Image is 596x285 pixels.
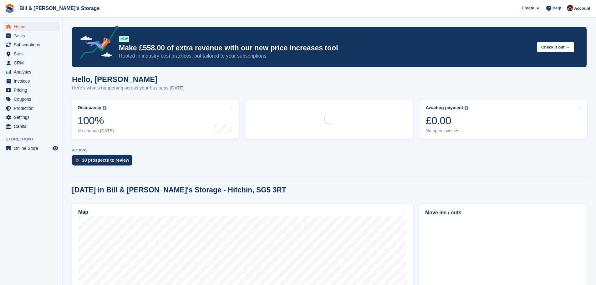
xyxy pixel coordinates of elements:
[72,84,185,92] p: Here's what's happening across your business [DATE]
[426,114,469,127] div: £0.00
[3,22,59,31] a: menu
[52,145,59,152] a: Preview store
[465,106,468,110] img: icon-info-grey-7440780725fd019a000dd9b08b2336e03edf1995a4989e88bcd33f0948082b44.svg
[75,25,119,61] img: price-adjustments-announcement-icon-8257ccfd72463d97f412b2fc003d46551f7dbcb40ab6d574587a9cd5c0d94...
[3,31,59,40] a: menu
[3,49,59,58] a: menu
[3,77,59,85] a: menu
[420,99,587,139] a: Awaiting payment £0.00 No open invoices
[425,209,581,216] h2: Move ins / outs
[3,104,59,113] a: menu
[14,49,51,58] span: Sites
[5,4,14,13] img: stora-icon-8386f47178a22dfd0bd8f6a31ec36ba5ce8667c1dd55bd0f319d3a0aa187defe.svg
[76,158,79,162] img: prospect-51fa495bee0391a8d652442698ab0144808aea92771e9ea1ae160a38d050c398.svg
[72,148,587,152] p: ACTIONS
[537,42,574,52] button: Check it out →
[6,136,62,142] span: Storefront
[14,95,51,104] span: Coupons
[17,3,102,13] a: Bill & [PERSON_NAME]'s Storage
[574,5,590,12] span: Account
[3,95,59,104] a: menu
[426,128,469,134] div: No open invoices
[14,40,51,49] span: Subscriptions
[14,68,51,76] span: Analytics
[553,5,561,11] span: Help
[119,36,129,42] div: NEW
[3,40,59,49] a: menu
[426,105,463,110] div: Awaiting payment
[78,105,101,110] div: Occupancy
[14,144,51,153] span: Online Store
[3,59,59,67] a: menu
[82,158,129,163] div: 38 prospects to review
[78,128,114,134] div: No change [DATE]
[71,99,239,139] a: Occupancy 100% No change [DATE]
[14,113,51,122] span: Settings
[14,59,51,67] span: CRM
[119,53,532,59] p: Rooted in industry best practices, but tailored to your subscriptions.
[78,114,114,127] div: 100%
[119,43,532,53] p: Make £558.00 of extra revenue with our new price increases tool
[78,209,88,215] h2: Map
[3,68,59,76] a: menu
[14,122,51,131] span: Capital
[72,155,135,169] a: 38 prospects to review
[3,122,59,131] a: menu
[72,75,185,84] h1: Hello, [PERSON_NAME]
[14,104,51,113] span: Protection
[3,86,59,94] a: menu
[522,5,534,11] span: Create
[103,106,106,110] img: icon-info-grey-7440780725fd019a000dd9b08b2336e03edf1995a4989e88bcd33f0948082b44.svg
[3,113,59,122] a: menu
[14,77,51,85] span: Invoices
[14,31,51,40] span: Tasks
[14,86,51,94] span: Pricing
[72,186,286,194] h2: [DATE] in Bill & [PERSON_NAME]'s Storage - Hitchin, SG5 3RT
[3,144,59,153] a: menu
[567,5,573,11] img: Jack Bottesch
[14,22,51,31] span: Home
